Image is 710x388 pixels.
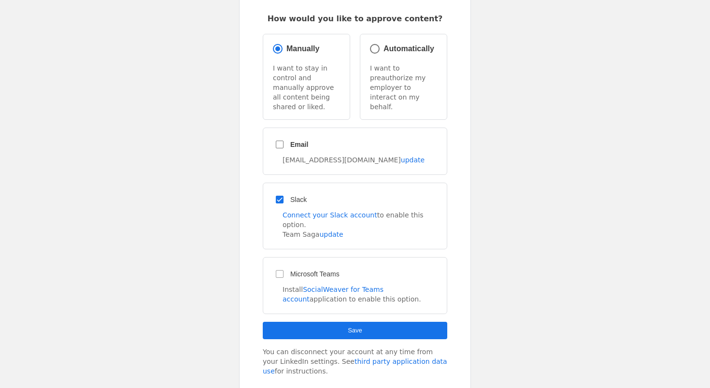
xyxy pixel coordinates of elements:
span: Save [348,327,362,334]
div: [EMAIL_ADDRESS][DOMAIN_NAME] [283,155,439,165]
p: I want to stay in control and manually approve all content being shared or liked. [271,63,342,112]
a: update [401,156,425,164]
span: Email [290,141,308,148]
mat-radio-group: Select an option [263,34,447,120]
a: Connect your Slack account [283,211,377,219]
a: third party application data use [263,358,447,375]
div: to enable this option. [283,210,439,230]
a: update [319,230,343,238]
span: How would you like to approve content? [268,14,443,24]
span: Automatically [383,44,434,53]
span: Manually [286,44,319,53]
div: Team Saga [283,230,439,239]
div: You can disconnect your account at any time from your LinkedIn settings. See for instructions. [263,347,447,376]
a: SocialWeaver for Teams account [283,286,383,303]
div: Install application to enable this option. [283,285,439,304]
button: Save [263,322,447,339]
span: Slack [290,196,307,203]
p: I want to preauthorize my employer to interact on my behalf. [368,63,439,112]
